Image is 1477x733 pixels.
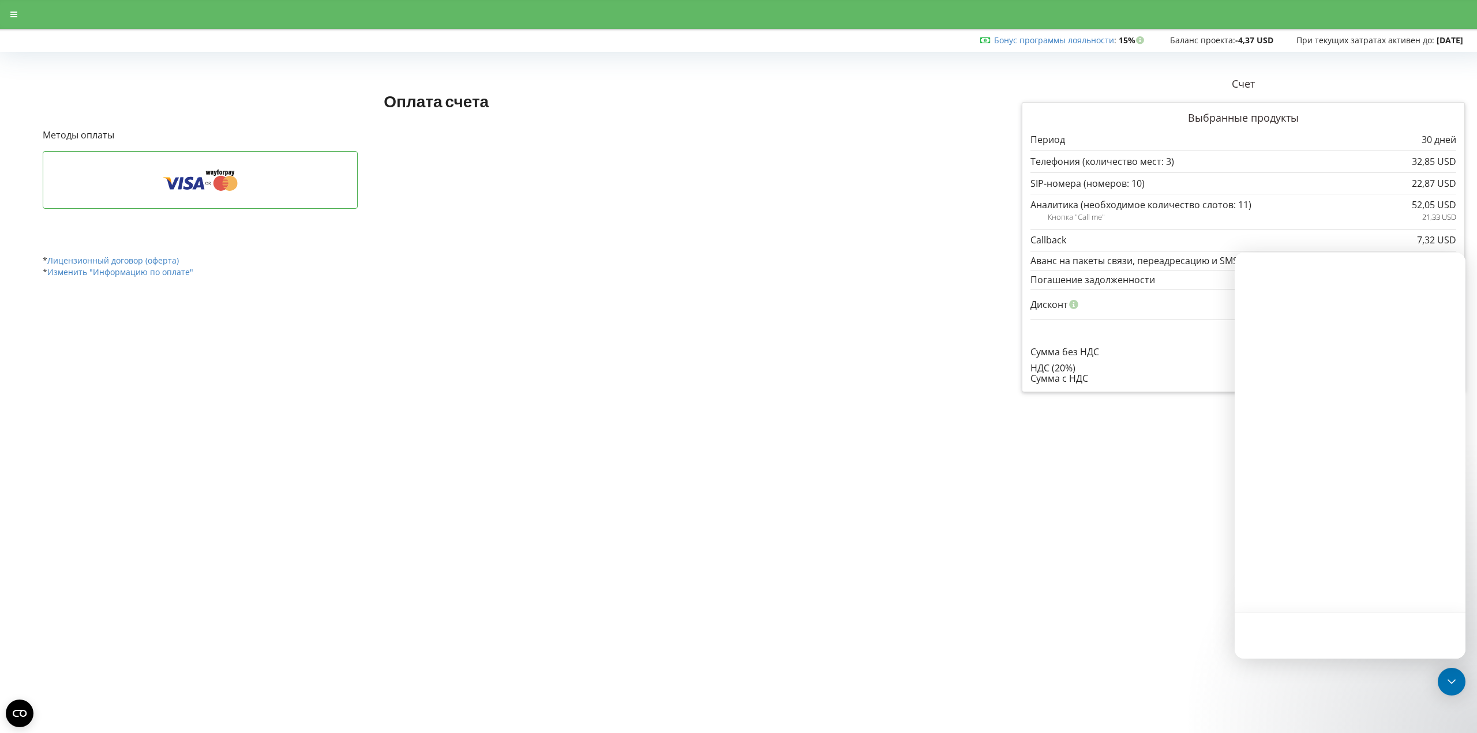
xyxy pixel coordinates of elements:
div: Open Intercom Messenger [1438,668,1465,696]
strong: 15% [1119,35,1147,46]
a: Лицензионный договор (оферта) [47,255,179,266]
div: Дисконт [1030,294,1456,315]
div: Сумма с НДС [1030,373,1456,384]
div: Погашение задолженности [1030,275,1456,285]
p: 7,32 USD [1417,234,1456,247]
p: 32,85 USD [1412,155,1456,168]
p: Счет [1022,77,1465,92]
span: Баланс проекта: [1170,35,1235,46]
button: Open CMP widget [6,700,33,727]
p: Телефония (количество мест: 3) [1030,155,1174,168]
p: Аналитика (необходимое количество слотов: 11) [1030,198,1251,212]
a: Изменить "Информацию по оплате" [47,266,193,277]
strong: -4,37 USD [1235,35,1273,46]
p: Сумма без НДС [1030,345,1099,359]
h1: Оплата счета [43,91,830,111]
span: При текущих затратах активен до: [1296,35,1434,46]
span: Кнопка "Call me" [1048,212,1105,223]
p: Callback [1030,234,1066,247]
p: Методы оплаты [43,129,830,142]
p: SIP-номера (номеров: 10) [1030,177,1145,190]
p: 52,05 USD [1412,198,1456,212]
span: : [994,35,1116,46]
p: Выбранные продукты [1030,111,1456,126]
p: 21,33 USD [1422,212,1456,223]
strong: [DATE] [1437,35,1463,46]
p: 22,87 USD [1412,177,1456,190]
a: Бонус программы лояльности [994,35,1114,46]
p: Период [1030,133,1065,146]
div: НДС (20%) [1030,363,1456,373]
div: Аванс на пакеты связи, переадресацию и SMS [1030,255,1456,266]
p: 30 дней [1422,133,1456,146]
